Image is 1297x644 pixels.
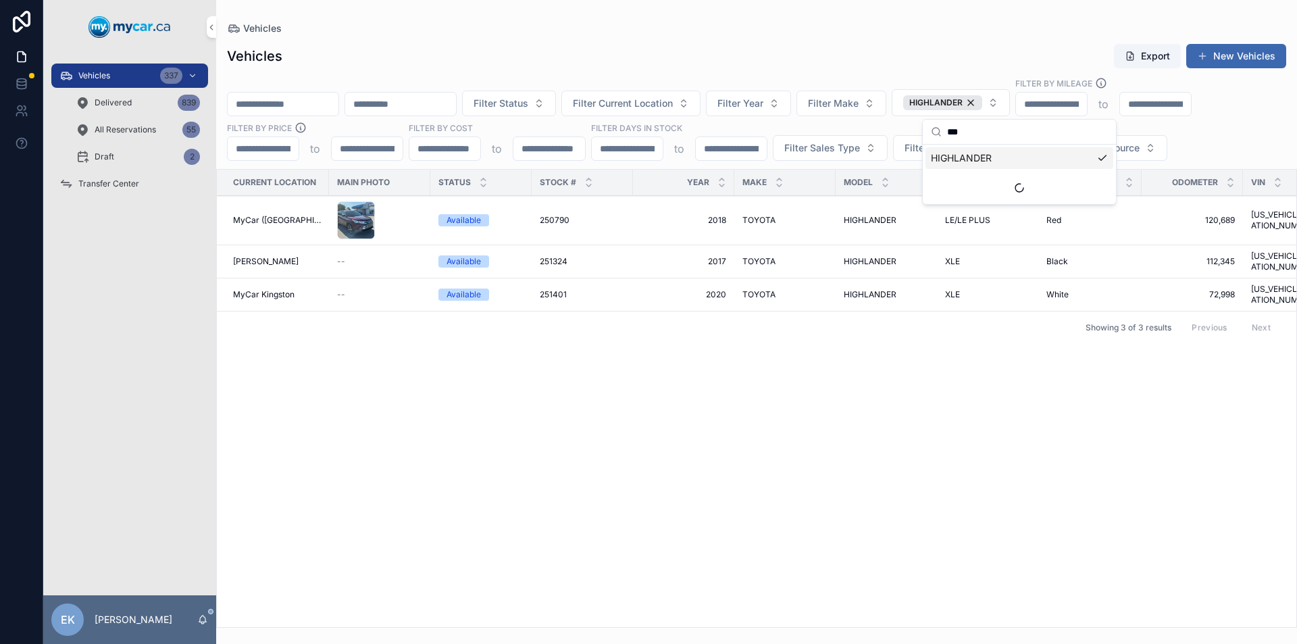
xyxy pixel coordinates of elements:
img: App logo [88,16,171,38]
a: Draft2 [68,145,208,169]
p: to [492,141,502,157]
span: Filter Sales Type [784,141,860,155]
span: Model [844,177,873,188]
button: Select Button [893,135,1007,161]
span: 250790 [540,215,569,226]
span: HIGHLANDER [844,256,896,267]
a: MyCar ([GEOGRAPHIC_DATA]) [233,215,321,226]
a: Black [1046,256,1134,267]
div: Available [447,289,481,301]
a: Available [438,214,524,226]
span: Make [742,177,767,188]
span: Draft [95,151,114,162]
span: Black [1046,256,1068,267]
label: FILTER BY COST [409,122,473,134]
a: XLE [945,256,1030,267]
span: Current Location [233,177,316,188]
button: New Vehicles [1186,44,1286,68]
a: 2017 [641,256,726,267]
span: Filter Status [474,97,528,110]
a: 2020 [641,289,726,300]
div: Available [447,214,481,226]
button: Export [1114,44,1181,68]
span: Showing 3 of 3 results [1086,322,1171,333]
span: Vehicles [243,22,282,35]
button: Unselect 77 [903,95,982,110]
a: Vehicles [227,22,282,35]
span: TOYOTA [742,215,775,226]
span: 251324 [540,256,567,267]
span: Delivered [95,97,132,108]
a: 250790 [540,215,625,226]
span: VIN [1251,177,1265,188]
a: 251401 [540,289,625,300]
a: 120,689 [1150,215,1235,226]
a: XLE [945,289,1030,300]
p: [PERSON_NAME] [95,613,172,626]
span: XLE [945,289,960,300]
a: White [1046,289,1134,300]
button: Select Button [892,89,1010,116]
a: TOYOTA [742,215,828,226]
a: [PERSON_NAME] [233,256,321,267]
h1: Vehicles [227,47,282,66]
a: 112,345 [1150,256,1235,267]
a: HIGHLANDER [844,256,929,267]
div: Available [447,255,481,268]
div: scrollable content [43,54,216,214]
button: Select Button [706,91,791,116]
span: MyCar Kingston [233,289,295,300]
span: Main Photo [337,177,390,188]
span: White [1046,289,1069,300]
span: Red [1046,215,1061,226]
button: Select Button [773,135,888,161]
a: TOYOTA [742,256,828,267]
div: 337 [160,68,182,84]
a: HIGHLANDER [844,289,929,300]
span: -- [337,289,345,300]
span: TOYOTA [742,256,775,267]
span: HIGHLANDER [909,97,963,108]
span: Filter Current Location [573,97,673,110]
span: XLE [945,256,960,267]
a: All Reservations55 [68,118,208,142]
button: Select Button [462,91,556,116]
a: 72,998 [1150,289,1235,300]
span: Filter Body Style [905,141,979,155]
label: Filter Days In Stock [591,122,682,134]
a: 2018 [641,215,726,226]
a: HIGHLANDER [844,215,929,226]
p: to [674,141,684,157]
a: Available [438,255,524,268]
a: MyCar Kingston [233,289,321,300]
a: -- [337,289,422,300]
div: 55 [182,122,200,138]
span: [PERSON_NAME] [233,256,299,267]
button: Select Button [561,91,701,116]
p: to [310,141,320,157]
span: Vehicles [78,70,110,81]
a: Vehicles337 [51,64,208,88]
a: Delivered839 [68,91,208,115]
span: All Reservations [95,124,156,135]
p: to [1098,96,1109,112]
span: LE/LE PLUS [945,215,990,226]
span: HIGHLANDER [844,215,896,226]
span: EK [61,612,75,628]
span: Stock # [540,177,576,188]
span: HIGHLANDER [931,151,992,165]
a: TOYOTA [742,289,828,300]
button: Select Button [796,91,886,116]
span: Filter Make [808,97,859,110]
span: 251401 [540,289,567,300]
div: 839 [178,95,200,111]
span: Year [687,177,709,188]
span: HIGHLANDER [844,289,896,300]
span: Filter Year [717,97,763,110]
